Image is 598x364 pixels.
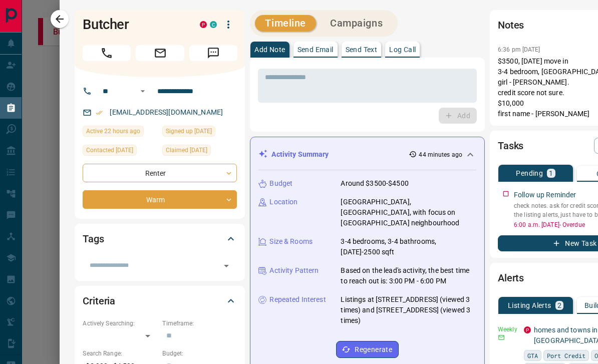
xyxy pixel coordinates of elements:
[341,197,476,228] p: [GEOGRAPHIC_DATA], [GEOGRAPHIC_DATA], with focus on [GEOGRAPHIC_DATA] neighbourhood
[200,21,207,28] div: property.ca
[83,164,237,182] div: Renter
[336,341,399,358] button: Regenerate
[83,227,237,251] div: Tags
[83,126,157,140] div: Sun Sep 14 2025
[83,145,157,159] div: Sat Sep 06 2025
[498,270,524,286] h2: Alerts
[86,126,140,136] span: Active 22 hours ago
[162,349,237,358] p: Budget:
[269,236,313,247] p: Size & Rooms
[498,325,518,334] p: Weekly
[83,289,237,313] div: Criteria
[419,150,462,159] p: 44 minutes ago
[83,293,115,309] h2: Criteria
[498,17,524,33] h2: Notes
[96,109,103,116] svg: Email Verified
[137,85,149,97] button: Open
[516,170,543,177] p: Pending
[166,126,212,136] span: Signed up [DATE]
[83,190,237,209] div: Warm
[524,326,531,333] div: property.ca
[320,15,393,32] button: Campaigns
[498,138,523,154] h2: Tasks
[346,46,378,53] p: Send Text
[527,350,538,360] span: GTA
[341,294,476,326] p: Listings at [STREET_ADDRESS] (viewed 3 times) and [STREET_ADDRESS] (viewed 3 times)
[269,265,319,276] p: Activity Pattern
[166,145,207,155] span: Claimed [DATE]
[389,46,416,53] p: Log Call
[110,108,223,116] a: [EMAIL_ADDRESS][DOMAIN_NAME]
[162,145,237,159] div: Sat Sep 06 2025
[341,265,476,286] p: Based on the lead's activity, the best time to reach out is: 3:00 PM - 6:00 PM
[269,178,292,189] p: Budget
[514,190,576,200] p: Follow up Reminder
[83,45,131,61] span: Call
[341,236,476,257] p: 3-4 bedrooms, 3-4 bathrooms, [DATE]-2500 sqft
[498,46,540,53] p: 6:36 pm [DATE]
[254,46,285,53] p: Add Note
[547,350,585,360] span: Port Credit
[210,21,217,28] div: condos.ca
[549,170,553,177] p: 1
[162,319,237,328] p: Timeframe:
[83,349,157,358] p: Search Range:
[83,319,157,328] p: Actively Searching:
[297,46,334,53] p: Send Email
[219,259,233,273] button: Open
[83,231,104,247] h2: Tags
[508,302,551,309] p: Listing Alerts
[136,45,184,61] span: Email
[255,15,316,32] button: Timeline
[271,149,329,160] p: Activity Summary
[83,17,185,33] h1: Butcher
[86,145,133,155] span: Contacted [DATE]
[162,126,237,140] div: Sat Feb 01 2025
[557,302,561,309] p: 2
[189,45,237,61] span: Message
[341,178,408,189] p: Around $3500-$4500
[269,197,297,207] p: Location
[258,145,476,164] div: Activity Summary44 minutes ago
[269,294,326,305] p: Repeated Interest
[498,334,505,341] svg: Email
